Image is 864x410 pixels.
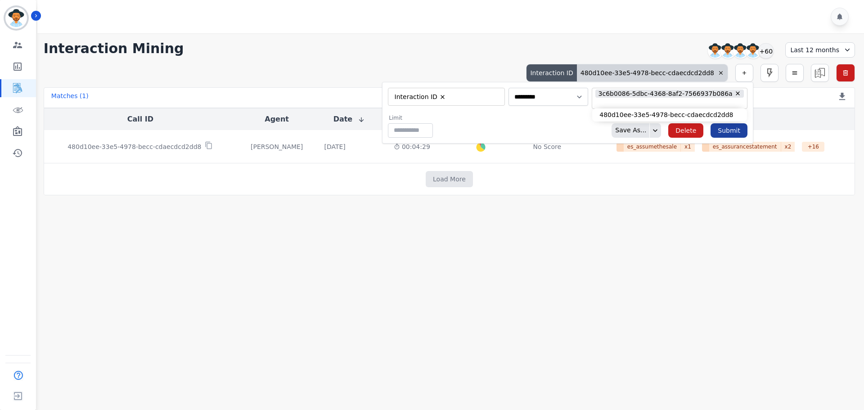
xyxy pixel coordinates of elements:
div: Save As... [612,123,646,138]
button: Remove Interaction ID [439,94,446,100]
span: x 1 [681,142,695,152]
li: 480d10ee-33e5-4978-becc-cdaecdcd2dd8 [592,108,747,122]
button: Delete [668,123,703,138]
div: [PERSON_NAME] [244,142,310,151]
h1: Interaction Mining [44,41,184,57]
div: 480d10ee-33e5-4978-becc-cdaecdcd2dd8 [577,64,728,81]
li: 3c6b0086-5dbc-4368-8af2-7566937b086a [595,90,744,98]
span: es_assurancestatement [709,142,781,152]
p: 480d10ee-33e5-4978-becc-cdaecdcd2dd8 [67,142,201,151]
div: 00:04:29 [388,142,435,151]
div: No Score [533,142,561,151]
span: es_assumethesale [624,142,681,152]
li: Interaction ID [391,93,449,101]
img: Bordered avatar [5,7,27,29]
div: Matches ( 1 ) [51,91,89,104]
span: x 2 [781,142,795,152]
button: Load More [426,171,473,187]
div: Last 12 months [785,42,855,58]
div: +60 [758,43,774,59]
label: Limit [389,114,433,122]
button: Submit [711,123,747,138]
button: Date [333,114,365,125]
ul: selected options [594,88,745,108]
div: Interaction ID [526,64,576,81]
button: Agent [265,114,289,125]
div: [DATE] [324,142,345,151]
button: Call ID [127,114,153,125]
div: + 16 [802,142,824,152]
button: Remove 3c6b0086-5dbc-4368-8af2-7566937b086a [734,90,741,97]
ul: selected options [390,91,499,102]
